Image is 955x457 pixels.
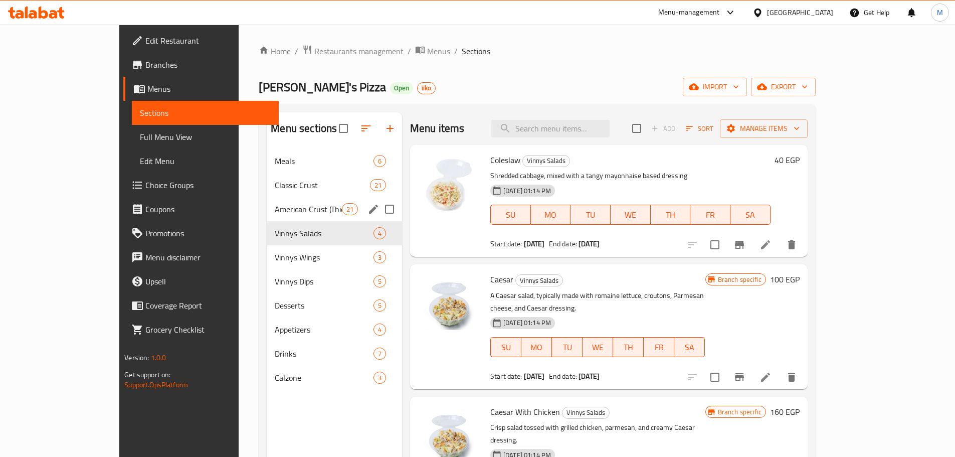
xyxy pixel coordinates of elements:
[525,340,548,355] span: MO
[373,348,386,360] div: items
[145,203,271,215] span: Coupons
[123,173,279,197] a: Choice Groups
[490,170,771,182] p: Shredded cabbage, mixed with a tangy mayonnaise based dressing
[759,371,772,383] a: Edit menu item
[374,301,386,311] span: 5
[499,186,555,196] span: [DATE] 01:14 PM
[647,121,679,136] span: Add item
[145,251,271,263] span: Menu disclaimer
[333,118,354,139] span: Select all sections
[275,275,373,287] span: Vinnys Dips
[644,337,674,357] button: FR
[523,155,569,167] span: Vinnys Salads
[275,348,373,360] span: Drinks
[267,342,402,366] div: Drinks7
[145,59,271,71] span: Branches
[727,233,751,257] button: Branch-specific-item
[132,101,279,125] a: Sections
[373,227,386,239] div: items
[374,253,386,262] span: 3
[370,181,386,190] span: 21
[267,197,402,221] div: American Crust (Thicker Crust)21edit
[373,324,386,336] div: items
[374,325,386,335] span: 4
[751,78,816,96] button: export
[617,340,640,355] span: TH
[267,269,402,293] div: Vinnys Dips5
[373,251,386,263] div: items
[275,227,373,239] span: Vinnys Salads
[275,251,373,263] span: Vinnys Wings
[490,289,705,315] p: A Caesar salad, typically made with romaine lettuce, croutons, Parmesan cheese, and Caesar dressing.
[587,340,609,355] span: WE
[271,121,337,136] h2: Menu sections
[275,203,341,215] span: American Crust (Thicker Crust)
[267,221,402,245] div: Vinnys Salads4
[691,81,739,93] span: import
[615,208,647,222] span: WE
[123,269,279,293] a: Upsell
[730,205,771,225] button: SA
[275,324,373,336] span: Appetizers
[374,349,386,359] span: 7
[524,370,545,383] b: [DATE]
[302,45,404,58] a: Restaurants management
[552,337,583,357] button: TU
[626,118,647,139] span: Select section
[683,121,716,136] button: Sort
[583,337,613,357] button: WE
[267,366,402,390] div: Calzone3
[770,405,800,419] h6: 160 EGP
[418,272,482,337] img: Caesar
[124,368,170,381] span: Get support on:
[521,337,552,357] button: MO
[728,122,800,135] span: Manage items
[145,179,271,191] span: Choice Groups
[259,76,386,98] span: [PERSON_NAME]'s Pizza
[579,370,600,383] b: [DATE]
[780,365,804,389] button: delete
[655,208,687,222] span: TH
[124,351,149,364] span: Version:
[531,205,571,225] button: MO
[490,370,522,383] span: Start date:
[690,205,730,225] button: FR
[524,237,545,250] b: [DATE]
[373,275,386,287] div: items
[373,299,386,312] div: items
[373,155,386,167] div: items
[370,179,386,191] div: items
[651,205,691,225] button: TH
[490,421,705,446] p: Crisp salad tossed with grilled chicken, parmesan, and creamy Caesar dressing.
[374,277,386,286] span: 5
[124,378,188,391] a: Support.OpsPlatform
[490,237,522,250] span: Start date:
[374,157,386,166] span: 6
[937,7,943,18] span: M
[259,45,815,58] nav: breadcrumb
[686,123,713,134] span: Sort
[314,45,404,57] span: Restaurants management
[770,272,800,286] h6: 100 EGP
[145,35,271,47] span: Edit Restaurant
[674,337,705,357] button: SA
[679,121,720,136] span: Sort items
[516,275,562,286] span: Vinnys Salads
[491,120,610,137] input: search
[123,293,279,318] a: Coverage Report
[515,274,563,286] div: Vinnys Salads
[549,370,577,383] span: End date:
[275,179,369,191] span: Classic Crust
[490,153,520,168] span: Coleslaw
[145,324,271,336] span: Grocery Checklist
[132,149,279,173] a: Edit Menu
[490,272,513,287] span: Caesar
[275,372,373,384] span: Calzone
[275,299,373,312] span: Desserts
[575,208,607,222] span: TU
[140,155,271,167] span: Edit Menu
[427,45,450,57] span: Menus
[373,372,386,384] div: items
